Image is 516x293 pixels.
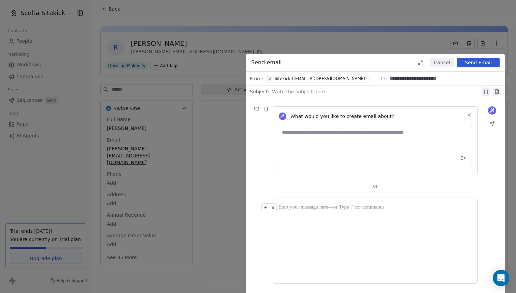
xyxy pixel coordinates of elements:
button: Send Email [457,58,500,67]
div: Open Intercom Messenger [493,270,509,286]
span: or [373,183,378,189]
span: From: [250,75,263,82]
button: Cancel [430,58,454,67]
div: Sitekick-([EMAIL_ADDRESS][DOMAIN_NAME]) [274,76,367,81]
span: Send email [251,58,282,67]
span: Subject: [250,88,269,97]
div: S [269,76,271,81]
span: What would you like to create email about? [290,113,394,120]
span: To: [381,75,387,82]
